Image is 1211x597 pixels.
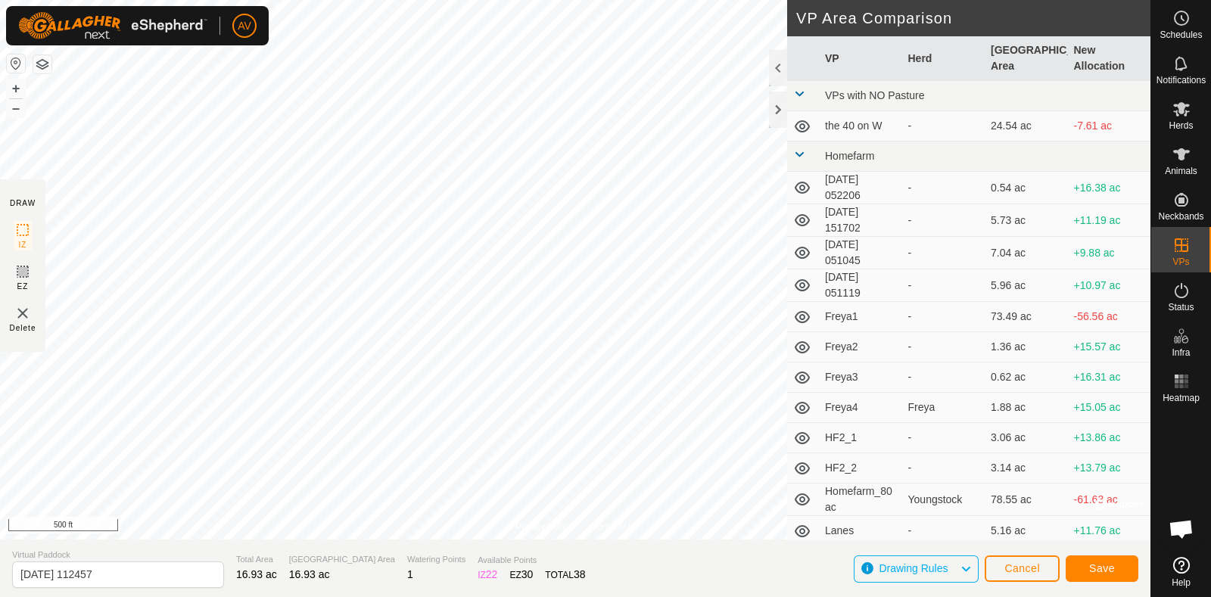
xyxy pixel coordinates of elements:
[985,36,1068,81] th: [GEOGRAPHIC_DATA] Area
[1068,484,1151,516] td: -61.63 ac
[908,523,979,539] div: -
[10,322,36,334] span: Delete
[12,549,224,561] span: Virtual Paddock
[1157,76,1206,85] span: Notifications
[1158,212,1203,221] span: Neckbands
[985,453,1068,484] td: 3.14 ac
[7,99,25,117] button: –
[985,484,1068,516] td: 78.55 ac
[486,568,498,580] span: 22
[985,332,1068,362] td: 1.36 ac
[478,567,497,583] div: IZ
[7,54,25,73] button: Reset Map
[1068,111,1151,141] td: -7.61 ac
[819,204,902,237] td: [DATE] 151702
[819,516,902,546] td: Lanes
[19,239,27,250] span: IZ
[985,555,1060,582] button: Cancel
[407,568,413,580] span: 1
[819,393,902,423] td: Freya4
[908,369,979,385] div: -
[819,453,902,484] td: HF2_2
[825,89,925,101] span: VPs with NO Pasture
[1169,121,1193,130] span: Herds
[521,568,534,580] span: 30
[1068,172,1151,204] td: +16.38 ac
[1068,516,1151,546] td: +11.76 ac
[590,520,635,533] a: Contact Us
[515,520,572,533] a: Privacy Policy
[985,237,1068,269] td: 7.04 ac
[1068,332,1151,362] td: +15.57 ac
[236,553,277,566] span: Total Area
[908,213,979,229] div: -
[1151,551,1211,593] a: Help
[985,362,1068,393] td: 0.62 ac
[908,339,979,355] div: -
[407,553,465,566] span: Watering Points
[985,516,1068,546] td: 5.16 ac
[908,245,979,261] div: -
[908,278,979,294] div: -
[908,400,979,415] div: Freya
[236,568,277,580] span: 16.93 ac
[1165,166,1197,176] span: Animals
[985,172,1068,204] td: 0.54 ac
[879,562,948,574] span: Drawing Rules
[985,393,1068,423] td: 1.88 ac
[985,269,1068,302] td: 5.96 ac
[1068,36,1151,81] th: New Allocation
[1172,578,1191,587] span: Help
[1068,453,1151,484] td: +13.79 ac
[574,568,586,580] span: 38
[1172,257,1189,266] span: VPs
[819,332,902,362] td: Freya2
[1068,423,1151,453] td: +13.86 ac
[1068,393,1151,423] td: +15.05 ac
[819,172,902,204] td: [DATE] 052206
[478,554,585,567] span: Available Points
[1068,302,1151,332] td: -56.56 ac
[289,568,330,580] span: 16.93 ac
[1168,303,1194,312] span: Status
[33,55,51,73] button: Map Layers
[819,237,902,269] td: [DATE] 051045
[18,12,207,39] img: Gallagher Logo
[545,567,585,583] div: TOTAL
[819,302,902,332] td: Freya1
[509,567,533,583] div: EZ
[908,118,979,134] div: -
[1172,348,1190,357] span: Infra
[17,281,29,292] span: EZ
[908,492,979,508] div: Youngstock
[238,18,251,34] span: AV
[10,197,36,209] div: DRAW
[819,423,902,453] td: HF2_1
[819,362,902,393] td: Freya3
[985,111,1068,141] td: 24.54 ac
[1089,562,1115,574] span: Save
[825,150,874,162] span: Homefarm
[819,111,902,141] td: the 40 on W
[819,484,902,516] td: Homefarm_80 ac
[1163,393,1200,403] span: Heatmap
[1068,269,1151,302] td: +10.97 ac
[1068,204,1151,237] td: +11.19 ac
[985,302,1068,332] td: 73.49 ac
[1159,506,1204,552] div: Open chat
[1068,237,1151,269] td: +9.88 ac
[985,423,1068,453] td: 3.06 ac
[1160,30,1202,39] span: Schedules
[908,430,979,446] div: -
[1004,562,1040,574] span: Cancel
[1068,362,1151,393] td: +16.31 ac
[985,204,1068,237] td: 5.73 ac
[819,269,902,302] td: [DATE] 051119
[796,9,1150,27] h2: VP Area Comparison
[908,180,979,196] div: -
[908,460,979,476] div: -
[908,309,979,325] div: -
[14,304,32,322] img: VP
[902,36,985,81] th: Herd
[289,553,395,566] span: [GEOGRAPHIC_DATA] Area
